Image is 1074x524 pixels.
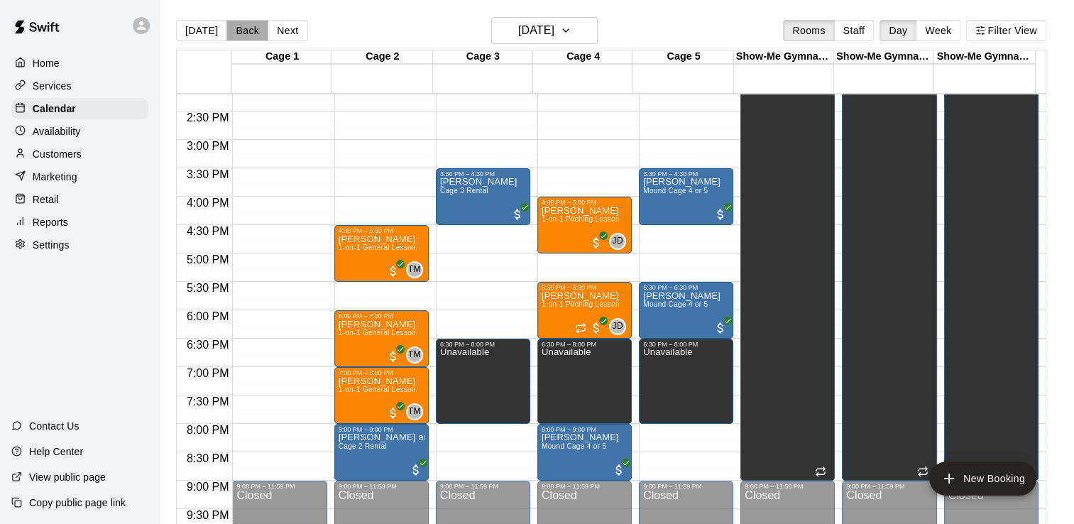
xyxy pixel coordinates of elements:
div: Jake Deakins [609,233,626,250]
span: All customers have paid [713,207,728,222]
p: Services [33,79,72,93]
span: Recurring event [917,466,928,477]
span: Mound Cage 4 or 5 [643,187,708,195]
div: 9:00 PM – 11:59 PM [339,483,424,490]
div: 3:30 PM – 4:30 PM: Jason Windsor [436,168,530,225]
p: Retail [33,192,59,207]
span: Tre Morris [412,403,423,420]
button: add [929,462,1036,496]
div: 6:30 PM – 8:00 PM [440,341,526,348]
span: Cage 3 Rental [440,187,488,195]
span: 6:30 PM [183,339,233,351]
p: Marketing [33,170,77,184]
p: Availability [33,124,81,138]
div: 9:00 PM – 11:59 PM [440,483,526,490]
a: Settings [11,234,148,256]
div: 9:00 PM – 11:59 PM [643,483,729,490]
div: Jake Deakins [609,318,626,335]
div: 6:30 PM – 8:00 PM [643,341,729,348]
span: 8:30 PM [183,452,233,464]
a: Retail [11,189,148,210]
div: 8:00 PM – 9:00 PM [339,426,424,433]
p: Copy public page link [29,496,126,510]
span: Mound Cage 4 or 5 [643,300,708,308]
div: Cage 4 [533,50,633,64]
span: 4:00 PM [183,197,233,209]
div: 5:30 PM – 6:30 PM: 1-on-1 Pitching Lesson [537,282,632,339]
div: Show-Me Gymnastics Cage 3 [934,50,1034,64]
div: Tre Morris [406,403,423,420]
span: 1-on-1 Pitching Lesson [542,300,620,308]
div: Cage 3 [433,50,533,64]
div: Marketing [11,166,148,187]
div: 3:30 PM – 4:30 PM: Cal Graves [639,168,733,225]
div: 8:00 PM – 9:00 PM: Kyle and Shannon Ludwig [334,424,429,481]
span: Mound Cage 4 or 5 [542,442,606,450]
span: Jake Deakins [615,233,626,250]
span: All customers have paid [386,264,400,278]
div: Tre Morris [406,261,423,278]
span: Recurring event [815,466,826,477]
button: [DATE] [176,20,227,41]
span: 8:00 PM [183,424,233,436]
span: All customers have paid [713,321,728,335]
div: 7:00 PM – 8:00 PM [339,369,424,376]
span: Tre Morris [412,346,423,364]
a: Reports [11,212,148,233]
span: All customers have paid [386,406,400,420]
p: Settings [33,238,70,252]
div: 5:30 PM – 6:30 PM [643,284,729,291]
div: 6:30 PM – 8:00 PM: Unavailable [537,339,632,424]
div: 9:00 PM – 11:59 PM [542,483,628,490]
span: 1-on-1 General Lesson [339,386,416,393]
div: 8:00 PM – 9:00 PM [542,426,628,433]
span: TM [408,263,421,277]
p: Home [33,56,60,70]
span: JD [612,234,623,249]
button: Week [916,20,960,41]
span: All customers have paid [386,349,400,364]
div: 8:00 PM – 9:00 PM: Brent Stegemann [537,424,632,481]
span: 4:30 PM [183,225,233,237]
div: 4:00 PM – 5:00 PM: Benjamin Roepe [537,197,632,253]
div: 6:00 PM – 7:00 PM: Ellie [334,310,429,367]
span: Tre Morris [412,261,423,278]
button: Rooms [783,20,834,41]
span: All customers have paid [589,236,603,250]
span: 3:00 PM [183,140,233,152]
button: Filter View [966,20,1046,41]
button: Back [226,20,268,41]
span: 3:30 PM [183,168,233,180]
span: Jake Deakins [615,318,626,335]
div: Calendar [11,98,148,119]
span: 7:00 PM [183,367,233,379]
span: 7:30 PM [183,395,233,408]
span: 5:00 PM [183,253,233,266]
span: Recurring event [575,322,586,334]
div: Cage 2 [332,50,432,64]
div: Show-Me Gymnastics Cage 2 [834,50,934,64]
span: All customers have paid [589,321,603,335]
div: 3:30 PM – 4:30 PM [643,170,729,178]
p: Contact Us [29,419,80,433]
p: Reports [33,215,68,229]
span: 1-on-1 General Lesson [339,244,416,251]
div: Cage 1 [232,50,332,64]
a: Home [11,53,148,74]
a: Customers [11,143,148,165]
div: 4:30 PM – 5:30 PM: Easton Wulff [334,225,429,282]
a: Services [11,75,148,97]
div: 7:00 PM – 8:00 PM: Parker Terry [334,367,429,424]
span: All customers have paid [612,463,626,477]
div: 9:00 PM – 11:59 PM [745,483,831,490]
div: 9:00 PM – 11:59 PM [236,483,322,490]
span: 6:00 PM [183,310,233,322]
span: All customers have paid [510,207,525,222]
div: 6:30 PM – 8:00 PM [542,341,628,348]
span: All customers have paid [409,463,423,477]
span: Cage 2 Rental [339,442,387,450]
